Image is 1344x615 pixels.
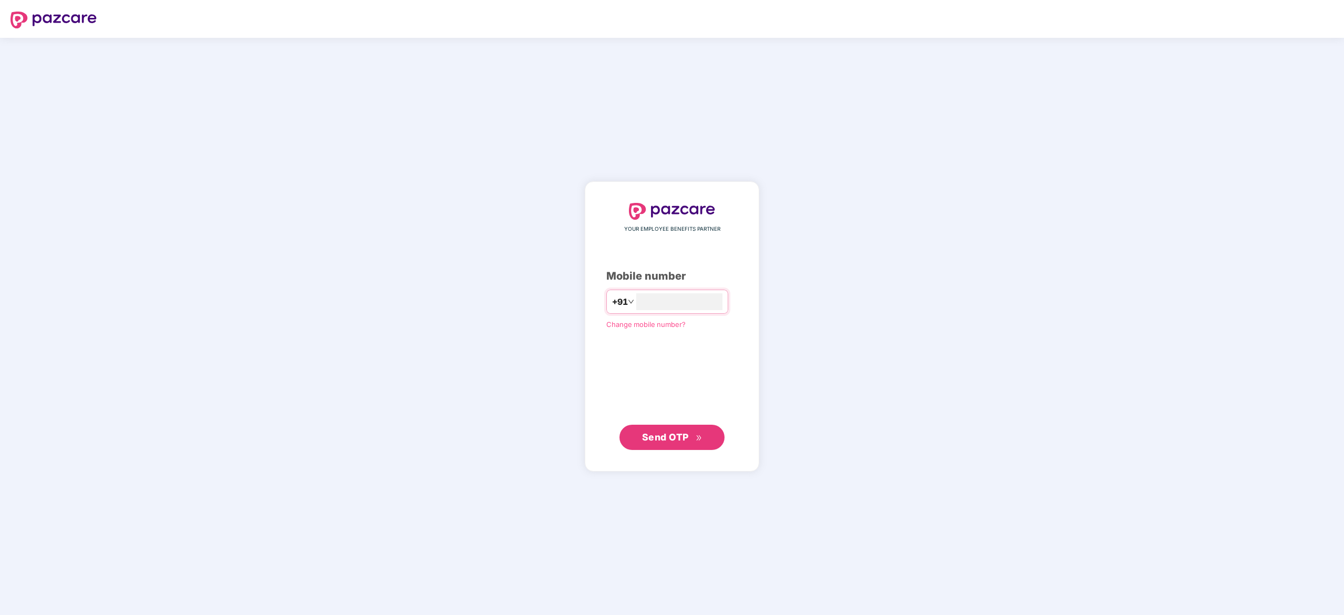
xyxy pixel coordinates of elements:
img: logo [11,12,97,28]
span: +91 [612,295,628,309]
img: logo [629,203,715,220]
span: double-right [696,435,702,442]
span: YOUR EMPLOYEE BENEFITS PARTNER [624,225,720,233]
span: Send OTP [642,432,689,443]
span: down [628,299,634,305]
div: Mobile number [606,268,738,284]
a: Change mobile number? [606,320,686,329]
button: Send OTPdouble-right [619,425,725,450]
